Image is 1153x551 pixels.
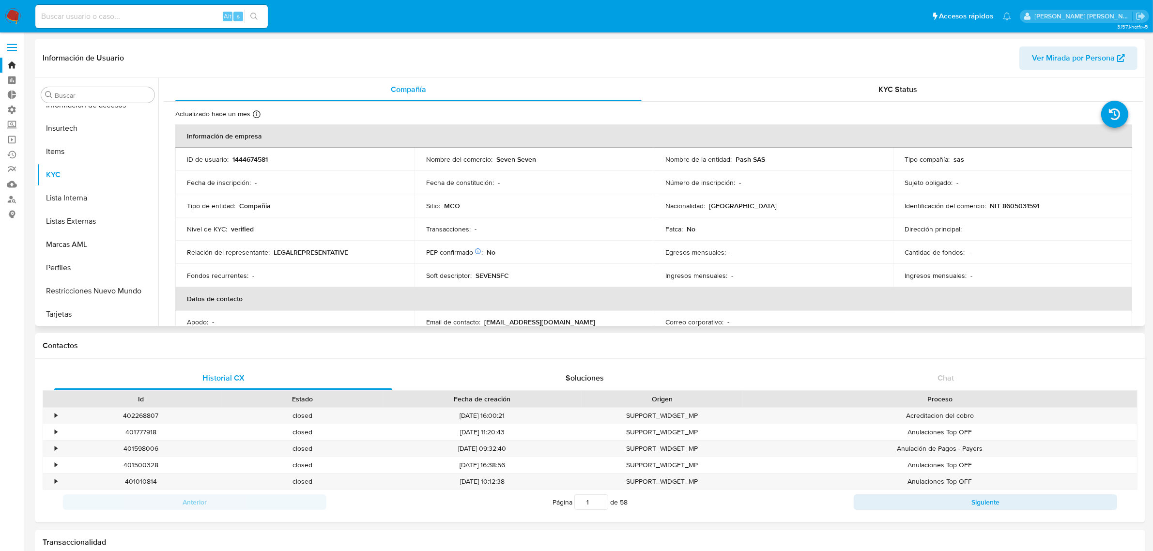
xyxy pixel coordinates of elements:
p: - [727,318,729,326]
div: Proceso [750,394,1130,404]
p: PEP confirmado : [426,248,483,257]
p: Nombre de la entidad : [665,155,732,164]
input: Buscar [55,91,151,100]
span: Alt [224,12,231,21]
p: [GEOGRAPHIC_DATA] [709,201,777,210]
div: 402268807 [60,408,221,424]
div: closed [221,408,383,424]
div: Anulaciones Top OFF [743,457,1137,473]
button: Siguiente [854,494,1117,510]
p: - [956,178,958,187]
span: Ver Mirada por Persona [1032,46,1115,70]
input: Buscar usuario o caso... [35,10,268,23]
div: SUPPORT_WIDGET_MP [582,408,743,424]
button: Restricciones Nuevo Mundo [37,279,158,303]
p: Pash SAS [736,155,765,164]
div: SUPPORT_WIDGET_MP [582,441,743,457]
button: Anterior [63,494,326,510]
button: Tarjetas [37,303,158,326]
p: - [970,271,972,280]
div: SUPPORT_WIDGET_MP [582,424,743,440]
h1: Transaccionalidad [43,537,1138,547]
div: 401010814 [60,474,221,490]
div: [DATE] 09:32:40 [383,441,582,457]
p: - [212,318,214,326]
a: Salir [1136,11,1146,21]
span: 58 [620,497,628,507]
div: [DATE] 16:00:21 [383,408,582,424]
p: Tipo compañía : [905,155,950,164]
button: Items [37,140,158,163]
span: Accesos rápidos [939,11,993,21]
span: Soluciones [566,372,604,383]
p: Ingresos mensuales : [665,271,727,280]
p: - [731,271,733,280]
div: SUPPORT_WIDGET_MP [582,457,743,473]
div: Estado [228,394,376,404]
p: - [252,271,254,280]
button: Listas Externas [37,210,158,233]
div: Origen [588,394,736,404]
span: Página de [553,494,628,510]
div: • [55,444,57,453]
p: Fondos recurrentes : [187,271,248,280]
p: Sujeto obligado : [905,178,953,187]
p: - [255,178,257,187]
p: Compañia [239,201,271,210]
p: - [969,248,970,257]
p: Apodo : [187,318,208,326]
p: - [498,178,500,187]
div: • [55,460,57,470]
button: Lista Interna [37,186,158,210]
p: Email de contacto : [426,318,480,326]
span: Historial CX [202,372,245,383]
p: Nacionalidad : [665,201,705,210]
div: • [55,477,57,486]
p: camila.baquero@mercadolibre.com.co [1035,12,1133,21]
div: [DATE] 16:38:56 [383,457,582,473]
p: Actualizado hace un mes [175,109,250,119]
p: sas [953,155,964,164]
p: Fecha de inscripción : [187,178,251,187]
p: Fatca : [665,225,683,233]
p: No [487,248,495,257]
p: - [475,225,477,233]
button: Ver Mirada por Persona [1019,46,1138,70]
p: Nivel de KYC : [187,225,227,233]
div: 401598006 [60,441,221,457]
p: Relación del representante : [187,248,270,257]
th: Información de empresa [175,124,1132,148]
div: closed [221,441,383,457]
p: No [687,225,695,233]
h1: Contactos [43,341,1138,351]
p: [EMAIL_ADDRESS][DOMAIN_NAME] [484,318,595,326]
p: Transacciones : [426,225,471,233]
button: Buscar [45,91,53,99]
p: - [739,178,741,187]
button: KYC [37,163,158,186]
div: [DATE] 11:20:43 [383,424,582,440]
p: Cantidad de fondos : [905,248,965,257]
p: ID de usuario : [187,155,229,164]
p: SEVENSFC [476,271,509,280]
span: s [237,12,240,21]
button: Marcas AML [37,233,158,256]
p: Nombre del comercio : [426,155,492,164]
div: • [55,411,57,420]
p: Sitio : [426,201,440,210]
p: Dirección principal : [905,225,962,233]
div: closed [221,457,383,473]
p: Correo corporativo : [665,318,723,326]
div: closed [221,424,383,440]
p: NIT 8605031591 [990,201,1039,210]
div: Id [67,394,215,404]
div: [DATE] 10:12:38 [383,474,582,490]
button: Insurtech [37,117,158,140]
p: Tipo de entidad : [187,201,235,210]
button: Perfiles [37,256,158,279]
div: closed [221,474,383,490]
p: Ingresos mensuales : [905,271,967,280]
span: Compañía [391,84,426,95]
p: - [730,248,732,257]
p: MCO [444,201,460,210]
